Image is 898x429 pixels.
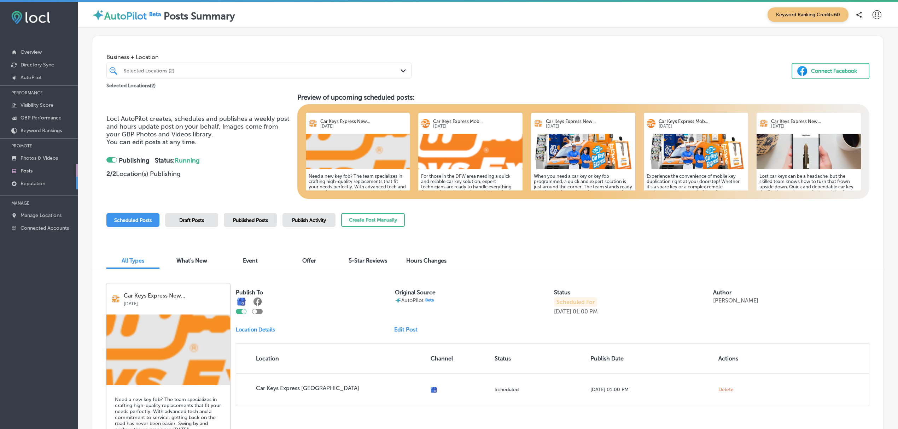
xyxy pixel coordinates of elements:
p: Car Keys Express New... [320,119,407,124]
p: [DATE] [771,124,858,129]
th: Publish Date [588,344,716,373]
span: Offer [302,257,316,264]
p: Location Details [236,327,275,333]
p: Car Keys Express Mob... [433,119,520,124]
p: AutoPilot [21,75,42,81]
p: Visibility Score [21,102,53,108]
p: Car Keys Express [GEOGRAPHIC_DATA] [256,385,425,392]
img: logo [647,119,655,128]
h5: Need a new key fob? The team specializes in crafting high-quality replacements that fit your need... [309,174,407,221]
img: 8a2a0b5d-8f79-4856-90f5-56024d4bfac6Screenshot2025-06-24at092811.png [531,134,635,169]
p: Reputation [21,181,45,187]
p: Car Keys Express New... [546,119,633,124]
img: a199d733-f754-4348-b20c-fed91fc212e1Screenshot2025-07-18at73850PM.png [418,134,523,169]
p: Keyword Rankings [21,128,62,134]
button: Connect Facebook [792,63,869,79]
span: 5-Star Reviews [349,257,387,264]
img: logo [421,119,430,128]
p: Scheduled For [554,297,597,307]
span: Published Posts [233,217,268,223]
img: 5369e1bd-289d-45da-92aa-ed1cc8d5325eScreenshot2025-06-24at092507.png [757,134,861,169]
span: Locl AutoPilot creates, schedules and publishes a weekly post and hours update post on your behal... [106,115,289,138]
p: [DATE] [320,124,407,129]
span: You can edit posts at any time. [106,138,197,146]
p: GBP Performance [21,115,62,121]
p: Selected Locations ( 2 ) [106,80,156,89]
h5: For those in the DFW area needing a quick and reliable car key solution, expert technicians are r... [421,174,520,227]
span: What's New [176,257,207,264]
span: Keyword Ranking Credits: 60 [768,7,849,22]
th: Location [236,344,428,373]
img: autopilot-icon [92,9,104,21]
p: [DATE] [433,124,520,129]
img: autopilot-icon [395,297,401,304]
img: logo [759,119,768,128]
p: [DATE] [124,299,225,306]
label: Author [713,289,731,296]
p: [PERSON_NAME] [713,297,758,304]
img: 834c74fc-93b5-4553-b8fc-c73f60226718CarKeysExrpessLogo.png [306,134,410,169]
h5: Lost car keys can be a headache, but the skilled team knows how to turn that frown upside down. Q... [759,174,858,221]
p: [DATE] [554,308,571,315]
p: [DATE] 01:00 PM [590,387,713,393]
span: Delete [718,387,734,393]
label: Original Source [395,289,436,296]
span: Business + Location [106,54,412,60]
span: All Types [122,257,144,264]
label: Posts Summary [164,10,235,22]
h3: Preview of upcoming scheduled posts: [297,93,870,101]
p: Connected Accounts [21,225,69,231]
img: 45090b68-3e09-4025-b7bf-2cba52a518e9cke-key-solutions.jpg [644,134,748,169]
p: [DATE] [659,124,746,129]
img: Beta [424,297,436,302]
span: Hours Changes [406,257,447,264]
img: 834c74fc-93b5-4553-b8fc-c73f60226718CarKeysExrpessLogo.png [106,315,230,385]
img: Beta [147,10,164,18]
span: Scheduled Posts [114,217,152,223]
span: Publish Activity [292,217,326,223]
div: Connect Facebook [811,66,857,76]
label: Status [554,289,570,296]
p: Photos & Videos [21,155,58,161]
p: Overview [21,49,42,55]
img: logo [534,119,543,128]
p: Location(s) Publishing [106,170,292,178]
p: Car Keys Express New... [124,293,225,299]
p: Scheduled [495,387,585,393]
div: Selected Locations (2) [124,67,401,74]
th: Channel [428,344,492,373]
p: Manage Locations [21,212,62,218]
strong: Publishing [119,157,150,164]
p: Car Keys Express Mob... [659,119,746,124]
img: fda3e92497d09a02dc62c9cd864e3231.png [11,11,50,24]
p: AutoPilot [401,297,436,304]
label: AutoPilot [104,10,147,22]
img: logo [111,295,120,304]
span: Draft Posts [179,217,204,223]
span: Running [175,157,200,164]
strong: Status: [155,157,200,164]
span: Event [243,257,258,264]
p: 01:00 PM [573,308,598,315]
button: Create Post Manually [341,213,405,227]
img: logo [309,119,317,128]
strong: 2 / 2 [106,170,116,178]
p: Car Keys Express New... [771,119,858,124]
a: Edit Post [394,326,423,333]
h5: When you need a car key or key fob programmed, a quick and expert solution is just around the cor... [534,174,632,227]
p: Posts [21,168,33,174]
th: Status [492,344,588,373]
p: [DATE] [546,124,633,129]
label: Publish To [236,289,263,296]
h5: Experience the convenience of mobile key duplication right at your doorstep! Whether it's a spare... [647,174,745,227]
th: Actions [716,344,767,373]
p: Directory Sync [21,62,54,68]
